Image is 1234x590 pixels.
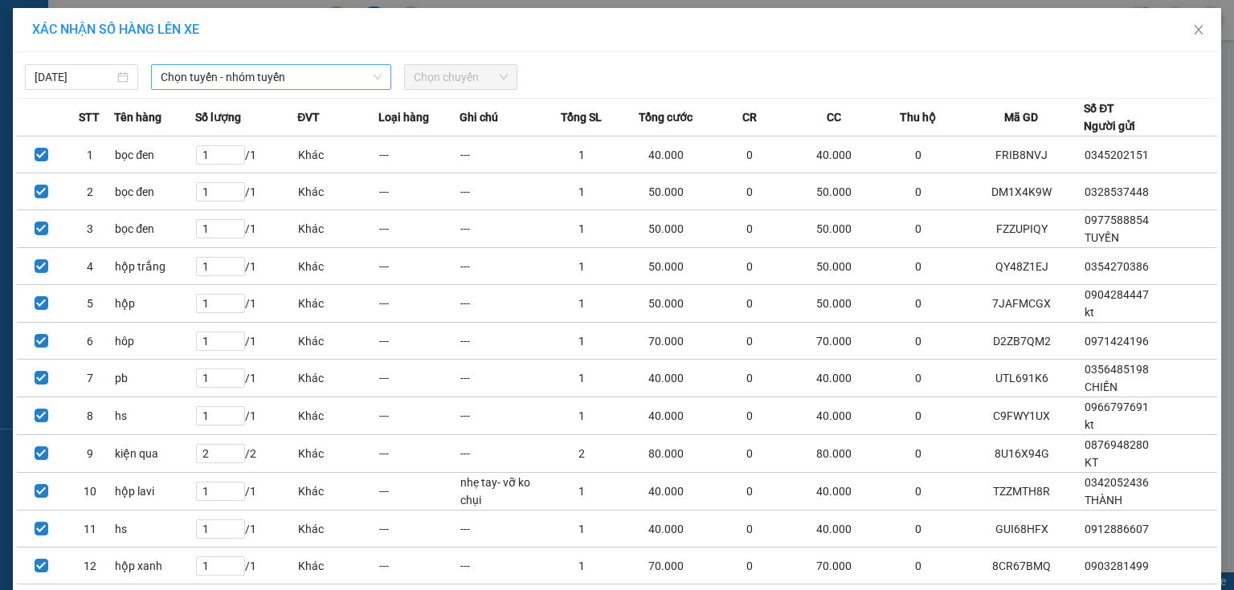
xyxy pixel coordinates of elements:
[709,360,791,397] td: 0
[66,323,115,360] td: 6
[791,323,878,360] td: 70.000
[1085,214,1149,226] span: 0977588854
[297,136,378,173] td: Khác
[79,108,100,126] span: STT
[791,210,878,248] td: 50.000
[791,285,878,323] td: 50.000
[622,360,709,397] td: 40.000
[1192,23,1205,36] span: close
[66,511,115,547] td: 11
[195,547,297,584] td: / 1
[900,108,936,126] span: Thu hộ
[878,323,959,360] td: 0
[195,473,297,511] td: / 1
[378,360,460,397] td: ---
[1085,380,1118,393] span: CHIẾN
[878,360,959,397] td: 0
[1085,476,1149,489] span: 0342052436
[959,435,1084,473] td: 8U16X94G
[460,473,541,511] td: nhẹ tay- vỡ ko chụi
[66,435,115,473] td: 9
[297,511,378,547] td: Khác
[378,136,460,173] td: ---
[66,285,115,323] td: 5
[297,248,378,285] td: Khác
[195,136,297,173] td: / 1
[1084,100,1135,135] div: Số ĐT Người gửi
[541,285,622,323] td: 1
[541,360,622,397] td: 1
[541,323,622,360] td: 1
[541,547,622,584] td: 1
[541,248,622,285] td: 1
[297,435,378,473] td: Khác
[97,38,196,64] b: Sao Việt
[195,397,297,435] td: / 1
[622,248,709,285] td: 50.000
[878,397,959,435] td: 0
[791,435,878,473] td: 80.000
[541,210,622,248] td: 1
[791,248,878,285] td: 50.000
[32,22,199,37] span: XÁC NHẬN SỐ HÀNG LÊN XE
[878,248,959,285] td: 0
[791,473,878,511] td: 40.000
[878,435,959,473] td: 0
[161,65,382,89] span: Chọn tuyến - nhóm tuyến
[66,248,115,285] td: 4
[1085,559,1149,572] span: 0903281499
[66,473,115,511] td: 10
[1085,418,1094,431] span: kt
[114,173,195,210] td: bọc đen
[1085,438,1149,451] span: 0876948280
[460,511,541,547] td: ---
[378,323,460,360] td: ---
[1085,494,1122,507] span: THÀNH
[460,360,541,397] td: ---
[709,285,791,323] td: 0
[622,210,709,248] td: 50.000
[742,108,757,126] span: CR
[622,285,709,323] td: 50.000
[114,511,195,547] td: hs
[215,13,388,39] b: [DOMAIN_NAME]
[297,397,378,435] td: Khác
[709,397,791,435] td: 0
[297,173,378,210] td: Khác
[195,511,297,547] td: / 1
[297,210,378,248] td: Khác
[378,473,460,511] td: ---
[541,473,622,511] td: 1
[791,547,878,584] td: 70.000
[114,136,195,173] td: bọc đen
[639,108,693,126] span: Tổng cước
[561,108,602,126] span: Tổng SL
[297,473,378,511] td: Khác
[622,511,709,547] td: 40.000
[1085,335,1149,348] span: 0971424196
[35,68,114,86] input: 15/10/2025
[791,173,878,210] td: 50.000
[878,547,959,584] td: 0
[297,285,378,323] td: Khác
[460,397,541,435] td: ---
[378,210,460,248] td: ---
[1176,8,1221,53] button: Close
[959,173,1084,210] td: DM1X4K9W
[959,511,1084,547] td: GUI68HFX
[709,323,791,360] td: 0
[878,136,959,173] td: 0
[195,323,297,360] td: / 1
[959,397,1084,435] td: C9FWY1UX
[66,360,115,397] td: 7
[541,511,622,547] td: 1
[297,323,378,360] td: Khác
[541,173,622,210] td: 1
[114,473,195,511] td: hộp lavi
[460,136,541,173] td: ---
[622,323,709,360] td: 70.000
[114,435,195,473] td: kiện qua
[1085,185,1149,198] span: 0328537448
[66,136,115,173] td: 1
[622,173,709,210] td: 50.000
